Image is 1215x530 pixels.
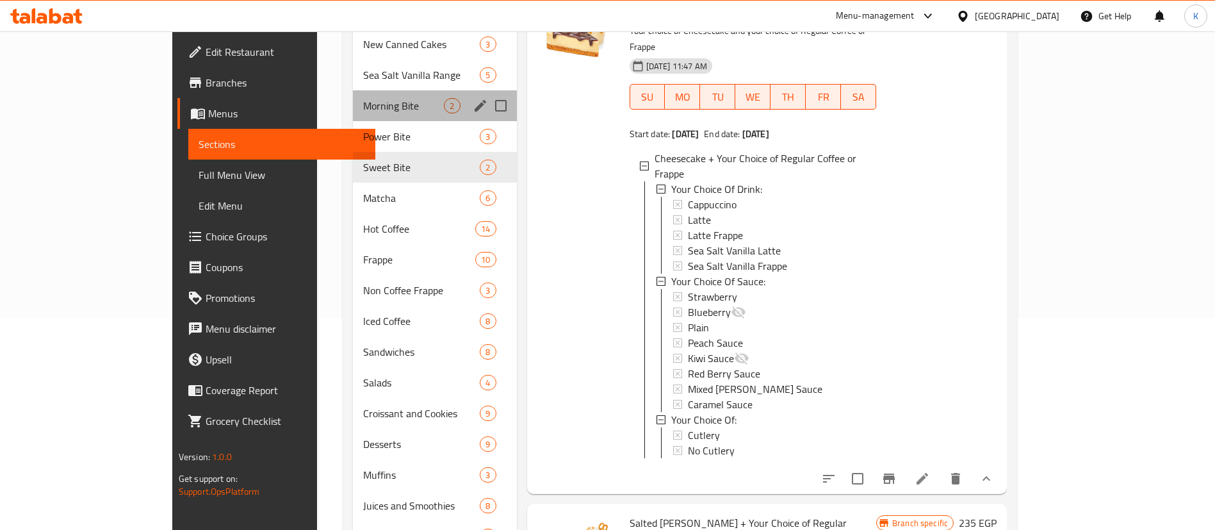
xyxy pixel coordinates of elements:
[887,517,953,529] span: Branch specific
[363,375,480,390] div: Salads
[688,304,731,320] span: Blueberry
[199,137,365,152] span: Sections
[665,84,700,110] button: MO
[363,129,480,144] span: Power Bite
[704,126,740,142] span: End date:
[480,283,496,298] div: items
[841,84,876,110] button: SA
[480,131,495,143] span: 3
[480,37,496,52] div: items
[353,121,516,152] div: Power Bite3
[480,408,495,420] span: 9
[731,304,746,320] svg: Hidden
[353,244,516,275] div: Frappe10
[206,44,365,60] span: Edit Restaurant
[353,398,516,429] div: Croissant and Cookies9
[688,212,711,228] span: Latte
[940,463,971,494] button: delete
[206,413,365,429] span: Grocery Checklist
[444,100,459,112] span: 2
[188,190,375,221] a: Edit Menu
[188,160,375,190] a: Full Menu View
[688,427,720,443] span: Cutlery
[480,438,495,451] span: 9
[480,161,495,174] span: 2
[688,243,781,258] span: Sea Salt Vanilla Latte
[363,160,480,175] span: Sweet Bite
[480,498,496,513] div: items
[480,315,495,327] span: 8
[641,60,712,72] span: [DATE] 11:47 AM
[353,490,516,521] div: Juices and Smoothies8
[363,283,480,298] span: Non Coffee Frappe
[776,88,801,106] span: TH
[177,344,375,375] a: Upsell
[836,8,915,24] div: Menu-management
[688,397,753,412] span: Caramel Sauce
[671,274,765,289] span: Your Choice Of Sauce:
[363,344,480,360] span: Sandwiches
[688,381,822,397] span: Mixed [PERSON_NAME] Sauce
[688,320,709,335] span: Plain
[630,84,665,110] button: SU
[670,88,695,106] span: MO
[655,151,866,181] span: Cheesecake + Your Choice of Regular Coffee or Frappe
[353,60,516,90] div: Sea Salt Vanilla Range5
[353,306,516,336] div: Iced Coffee8
[480,346,495,358] span: 8
[471,96,490,115] button: edit
[177,67,375,98] a: Branches
[480,67,496,83] div: items
[476,254,495,266] span: 10
[688,228,743,243] span: Latte Frappe
[480,375,496,390] div: items
[844,465,871,492] span: Select to update
[480,377,495,389] span: 4
[846,88,871,106] span: SA
[363,498,480,513] span: Juices and Smoothies
[971,463,1002,494] button: show more
[671,412,737,427] span: Your Choice Of:
[363,436,480,452] span: Desserts
[363,67,480,83] span: Sea Salt Vanilla Range
[179,483,260,500] a: Support.OpsPlatform
[735,84,771,110] button: WE
[363,313,480,329] span: Iced Coffee
[353,460,516,490] div: Muffins3
[480,190,496,206] div: items
[206,352,365,367] span: Upsell
[363,467,480,483] span: Muffins
[363,221,475,236] div: Hot Coffee
[353,183,516,213] div: Matcha6
[811,88,836,106] span: FR
[177,313,375,344] a: Menu disclaimer
[480,469,495,481] span: 3
[363,190,480,206] div: Matcha
[688,351,734,366] span: Kiwi Sauce
[444,98,460,113] div: items
[480,313,496,329] div: items
[975,9,1059,23] div: [GEOGRAPHIC_DATA]
[353,336,516,367] div: Sandwiches8
[206,229,365,244] span: Choice Groups
[480,160,496,175] div: items
[874,463,904,494] button: Branch-specific-item
[177,221,375,252] a: Choice Groups
[353,275,516,306] div: Non Coffee Frappe3
[740,88,765,106] span: WE
[806,84,841,110] button: FR
[480,467,496,483] div: items
[199,198,365,213] span: Edit Menu
[480,285,495,297] span: 3
[671,181,762,197] span: Your Choice Of Drink:
[688,335,743,351] span: Peach Sauce
[206,290,365,306] span: Promotions
[688,366,760,381] span: Red Berry Sauce
[177,375,375,406] a: Coverage Report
